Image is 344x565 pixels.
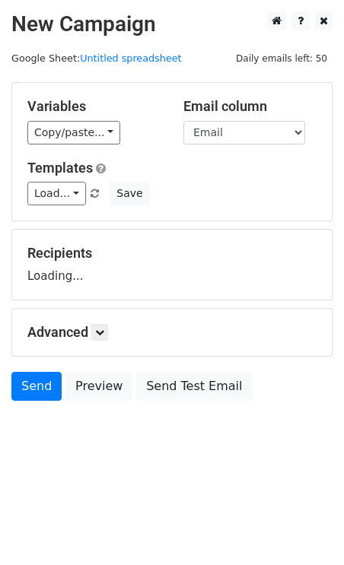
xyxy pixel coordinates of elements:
[183,98,317,115] h5: Email column
[136,372,252,401] a: Send Test Email
[110,182,149,205] button: Save
[65,372,132,401] a: Preview
[27,121,120,144] a: Copy/paste...
[11,52,182,64] small: Google Sheet:
[27,245,317,262] h5: Recipients
[27,182,86,205] a: Load...
[11,372,62,401] a: Send
[27,98,161,115] h5: Variables
[11,11,333,37] h2: New Campaign
[27,324,317,341] h5: Advanced
[80,52,181,64] a: Untitled spreadsheet
[27,245,317,284] div: Loading...
[27,160,93,176] a: Templates
[231,50,333,67] span: Daily emails left: 50
[231,52,333,64] a: Daily emails left: 50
